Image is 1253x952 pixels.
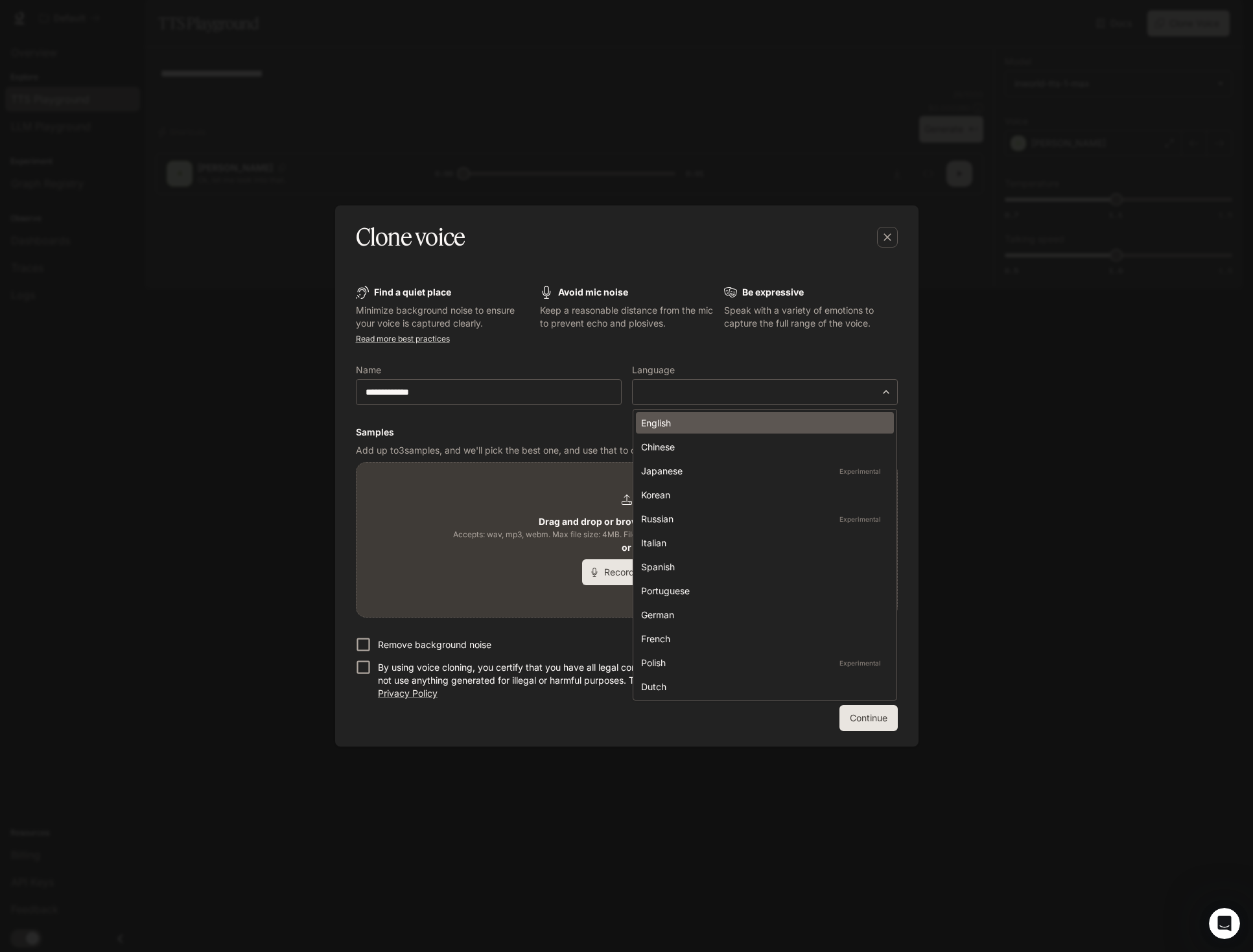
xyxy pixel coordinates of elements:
div: Korean [641,488,884,502]
div: Spanish [641,560,884,574]
p: Experimental [837,465,884,477]
iframe: Intercom live chat [1209,908,1240,939]
div: German [641,608,884,621]
div: Dutch [641,680,884,693]
div: English [641,416,884,430]
div: French [641,632,884,645]
div: Portuguese [641,584,884,598]
div: Japanese [641,464,884,478]
p: Experimental [837,657,884,669]
div: Chinese [641,440,884,454]
div: Russian [641,512,884,526]
div: Polish [641,656,884,669]
div: Italian [641,536,884,550]
p: Experimental [837,513,884,525]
